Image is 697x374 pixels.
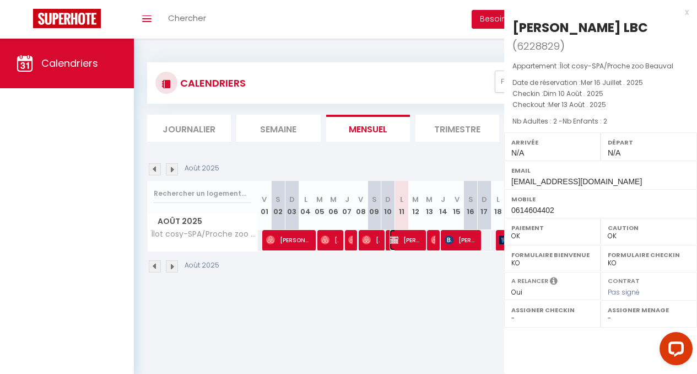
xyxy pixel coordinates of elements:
[511,206,554,215] span: 0614604402
[511,276,548,286] label: A relancer
[512,61,689,72] p: Appartement :
[511,148,524,157] span: N/A
[511,222,593,233] label: Paiement
[511,194,690,205] label: Mobile
[504,6,689,19] div: x
[608,249,690,260] label: Formulaire Checkin
[511,137,593,148] label: Arrivée
[511,304,593,316] label: Assigner Checkin
[550,276,558,288] i: Sélectionner OUI si vous souhaiter envoyer les séquences de messages post-checkout
[608,148,620,157] span: N/A
[512,116,607,126] span: Nb Adultes : 2 -
[512,19,648,36] div: [PERSON_NAME] LBC
[608,276,640,284] label: Contrat
[608,304,690,316] label: Assigner Menage
[512,77,689,88] p: Date de réservation :
[512,88,689,99] p: Checkin :
[512,99,689,110] p: Checkout :
[651,328,697,374] iframe: LiveChat chat widget
[512,38,565,54] span: ( )
[543,89,603,98] span: Dim 10 Août . 2025
[608,222,690,233] label: Caution
[517,39,560,53] span: 6228829
[560,61,673,71] span: Îlot cosy-SPA/Proche zoo Beauval
[511,177,642,186] span: [EMAIL_ADDRESS][DOMAIN_NAME]
[511,249,593,260] label: Formulaire Bienvenue
[608,137,690,148] label: Départ
[608,287,640,297] span: Pas signé
[563,116,607,126] span: Nb Enfants : 2
[548,100,606,109] span: Mer 13 Août . 2025
[581,78,643,87] span: Mer 16 Juillet . 2025
[511,165,690,176] label: Email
